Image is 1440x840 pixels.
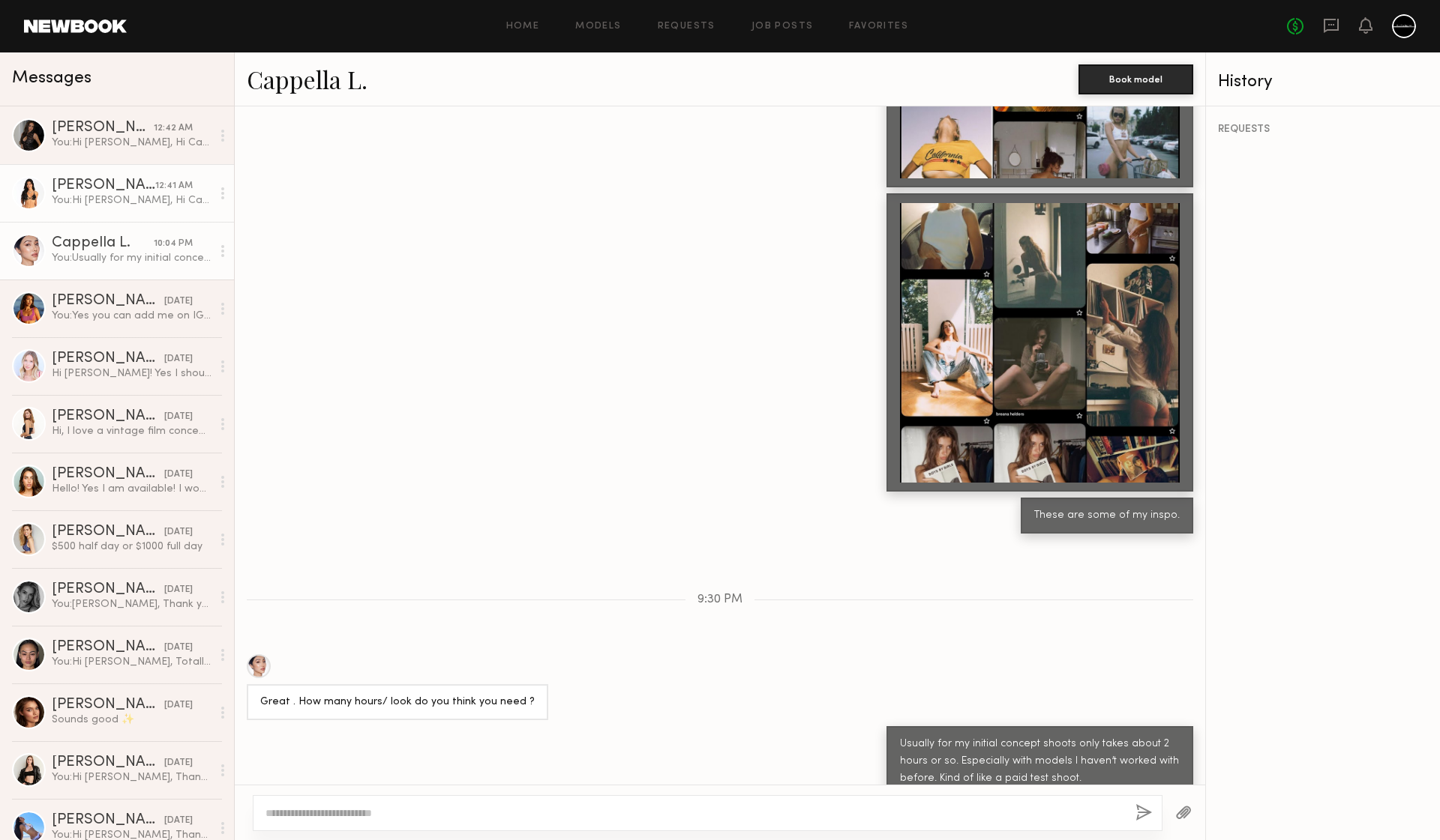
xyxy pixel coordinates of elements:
[260,694,535,711] div: Great . How many hours/ look do you think you need ?
[52,770,211,785] div: You: Hi [PERSON_NAME], Thank you for the reply. We actually had our shoot [DATE]. Let's keep in t...
[52,525,164,540] div: [PERSON_NAME]
[52,540,211,554] div: $500 half day or $1000 full day
[52,193,211,208] div: You: Hi [PERSON_NAME], Hi Cappella, I am currently working on some vintage film style concepts. I...
[658,22,715,31] a: Requests
[164,698,193,713] div: [DATE]
[52,351,164,366] div: [PERSON_NAME]
[52,178,155,193] div: [PERSON_NAME]
[52,424,211,438] div: Hi, I love a vintage film concept. I’m available between [DATE]-[DATE] then have availability mid...
[52,467,164,482] div: [PERSON_NAME]
[52,755,164,770] div: [PERSON_NAME]
[155,179,193,193] div: 12:41 AM
[164,352,193,366] div: [DATE]
[164,641,193,655] div: [DATE]
[697,593,742,606] span: 9:30 PM
[52,597,211,611] div: You: [PERSON_NAME], Thank you for getting back to me, we just finished our shoot [DATE] (7/24). B...
[52,366,211,381] div: Hi [PERSON_NAME]! Yes I should be available within the next few weeks. My rate is usually around ...
[164,756,193,770] div: [DATE]
[52,482,211,496] div: Hello! Yes I am available! I would love to work & love this idea! My rate is usually $75/hr. 4 hr...
[751,22,814,31] a: Job Posts
[12,70,91,87] span: Messages
[164,410,193,424] div: [DATE]
[52,251,211,265] div: You: Usually for my initial concept shoots only takes about 2 hours or so. Especially with models...
[164,525,193,540] div: [DATE]
[52,582,164,597] div: [PERSON_NAME]
[1034,507,1180,525] div: These are some of my inspo.
[1218,124,1428,135] div: REQUESTS
[506,22,540,31] a: Home
[900,736,1180,788] div: Usually for my initial concept shoots only takes about 2 hours or so. Especially with models I ha...
[164,583,193,597] div: [DATE]
[1078,72,1193,85] a: Book model
[154,121,193,136] div: 12:42 AM
[575,22,621,31] a: Models
[154,237,193,251] div: 10:04 PM
[52,713,211,727] div: Sounds good ✨
[1218,73,1428,91] div: History
[52,698,164,713] div: [PERSON_NAME]
[164,468,193,482] div: [DATE]
[52,309,211,323] div: You: Yes you can add me on IG, Ki_production. I have some of my work on there, but not kept up to...
[52,236,154,251] div: Cappella L.
[52,136,211,150] div: You: Hi [PERSON_NAME], Hi Cappella, I am currently working on some vintage film style concepts. I...
[164,294,193,309] div: [DATE]
[52,655,211,669] div: You: Hi [PERSON_NAME], Totally! Let's plan another shoot together? You can add me on IG, Ki_produ...
[1078,64,1193,94] button: Book model
[52,813,164,828] div: [PERSON_NAME]
[849,22,908,31] a: Favorites
[247,63,367,95] a: Cappella L.
[52,409,164,424] div: [PERSON_NAME]
[164,814,193,828] div: [DATE]
[52,294,164,309] div: [PERSON_NAME]
[52,640,164,655] div: [PERSON_NAME]
[52,121,154,136] div: [PERSON_NAME]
